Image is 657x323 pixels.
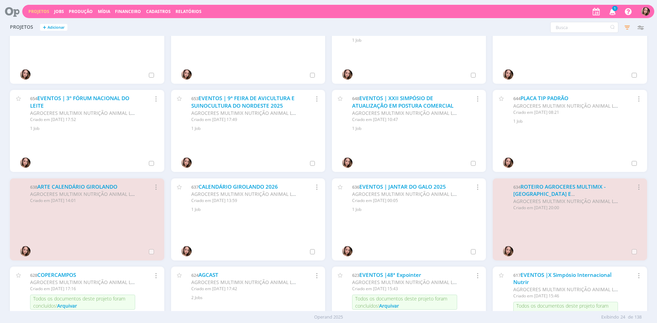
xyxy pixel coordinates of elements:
[191,198,296,204] div: Criado em [DATE] 13:59
[513,109,618,116] div: Criado em [DATE] 08:21
[30,184,37,190] span: 638
[605,5,619,18] button: 1
[550,22,618,33] input: Busca
[20,69,30,80] img: T
[30,191,142,197] span: AGROCERES MULTIMIX NUTRIÇÃO ANIMAL LTDA.
[146,9,171,14] span: Cadastros
[28,9,49,14] a: Projetos
[513,286,625,293] span: AGROCERES MULTIMIX NUTRIÇÃO ANIMAL LTDA.
[144,9,173,14] button: Cadastros
[40,24,67,31] button: +Adicionar
[181,158,192,168] img: T
[513,198,625,204] span: AGROCERES MULTIMIX NUTRIÇÃO ANIMAL LTDA.
[513,103,625,109] span: AGROCERES MULTIMIX NUTRIÇÃO ANIMAL LTDA.
[513,293,618,299] div: Criado em [DATE] 15:46
[30,117,135,123] div: Criado em [DATE] 17:52
[67,9,95,14] button: Produção
[30,125,156,132] div: 1 Job
[115,9,141,14] a: Financeiro
[30,95,129,109] a: EVENTOS | 3º FÓRUM NACIONAL DO LEITE
[352,206,478,213] div: 1 Job
[342,158,352,168] img: T
[513,271,611,286] a: EVENTOS |X Simpósio Internacional Nutrir
[98,9,110,14] a: Mídia
[503,69,513,80] img: T
[33,295,125,309] span: Todos os documentos deste projeto foram concluídos!
[30,279,142,285] span: AGROCERES MULTIMIX NUTRIÇÃO ANIMAL LTDA.
[503,158,513,168] img: T
[352,279,464,285] span: AGROCERES MULTIMIX NUTRIÇÃO ANIMAL LTDA.
[540,310,560,316] span: Arquivar
[191,279,303,285] span: AGROCERES MULTIMIX NUTRIÇÃO ANIMAL LTDA.
[191,117,296,123] div: Criado em [DATE] 17:49
[628,314,633,321] span: de
[191,125,317,132] div: 1 Job
[513,272,520,278] span: 617
[198,271,218,279] a: AGCAST
[191,206,317,213] div: 1 Job
[26,9,51,14] button: Projetos
[352,272,359,278] span: 623
[641,5,650,17] button: T
[173,9,204,14] button: Relatórios
[181,69,192,80] img: T
[57,302,77,309] span: Arquivar
[30,110,142,116] span: AGROCERES MULTIMIX NUTRIÇÃO ANIMAL LTDA.
[198,183,278,190] a: CALENDÁRIO GIROLANDO 2026
[352,95,359,102] span: 648
[181,246,192,256] img: T
[10,24,33,30] span: Projetos
[359,271,421,279] a: EVENTOS |48ª Expointer
[379,302,399,309] span: Arquivar
[191,110,303,116] span: AGROCERES MULTIMIX NUTRIÇÃO ANIMAL LTDA.
[96,9,112,14] button: Mídia
[520,95,568,102] a: PLACA TIP PADRÃO
[620,314,625,321] span: 24
[352,37,478,43] div: 1 Job
[513,118,639,124] div: 1 Job
[513,183,606,205] a: ROTEIRO AGROCERES MULTIMIX - [GEOGRAPHIC_DATA] E [GEOGRAPHIC_DATA]
[191,286,296,292] div: Criado em [DATE] 17:42
[20,246,30,256] img: T
[352,125,478,132] div: 1 Job
[352,191,464,197] span: AGROCERES MULTIMIX NUTRIÇÃO ANIMAL LTDA.
[355,295,447,309] span: Todos os documentos deste projeto foram concluídos!
[191,95,295,109] a: EVENTOS | 9ª FEIRA DE AVICULTURA E SUINOCULTURA DO NORDESTE 2025
[641,7,650,16] img: T
[601,314,619,321] span: Exibindo
[342,69,352,80] img: T
[503,246,513,256] img: T
[52,9,66,14] button: Jobs
[513,205,618,211] div: Criado em [DATE] 20:00
[516,302,608,316] span: Todos os documentos deste projeto foram concluídos!
[191,295,317,301] div: 2 Jobs
[30,198,135,204] div: Criado em [DATE] 14:01
[54,9,64,14] a: Jobs
[634,314,642,321] span: 138
[513,184,520,190] span: 634
[359,183,446,190] a: EVENTOS | JANTAR DO GALO 2025
[191,272,198,278] span: 624
[69,9,93,14] a: Produção
[113,9,143,14] button: Financeiro
[352,184,359,190] span: 636
[342,246,352,256] img: T
[30,95,37,102] span: 654
[352,117,457,123] div: Criado em [DATE] 10:47
[352,110,464,116] span: AGROCERES MULTIMIX NUTRIÇÃO ANIMAL LTDA.
[176,9,202,14] a: Relatórios
[20,158,30,168] img: T
[48,25,65,30] span: Adicionar
[612,6,618,11] span: 1
[191,184,198,190] span: 637
[191,95,198,102] span: 653
[352,286,457,292] div: Criado em [DATE] 15:43
[37,271,76,279] a: COPERCAMPOS
[30,286,135,292] div: Criado em [DATE] 17:16
[513,95,520,102] span: 644
[43,24,46,31] span: +
[352,198,457,204] div: Criado em [DATE] 00:05
[352,95,453,109] a: EVENTOS | XXII SIMPÓSIO DE ATUALIZAÇÃO EM POSTURA COMERCIAL
[30,272,37,278] span: 628
[37,183,117,190] a: ARTE CALENDÁRIO GIROLANDO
